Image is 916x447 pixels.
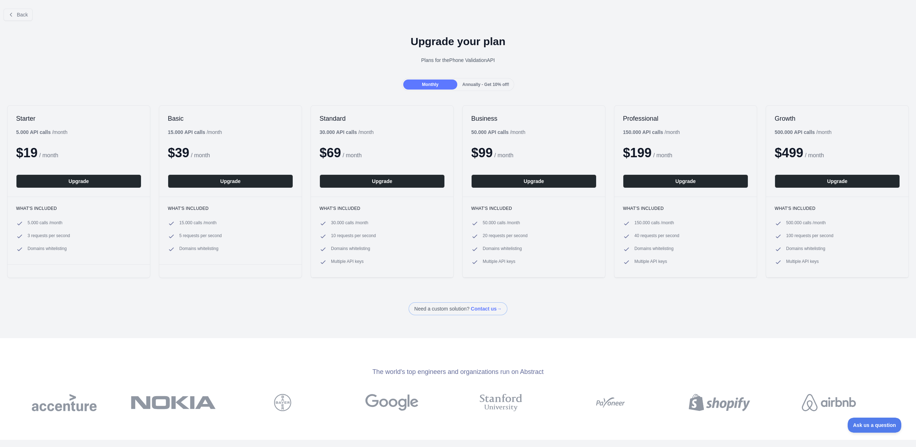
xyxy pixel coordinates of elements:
[471,114,596,123] h2: Business
[320,114,445,123] h2: Standard
[623,129,663,135] b: 150.000 API calls
[623,145,652,160] span: $ 199
[623,129,680,136] div: / month
[471,145,493,160] span: $ 99
[848,418,902,433] iframe: Toggle Customer Support
[471,129,525,136] div: / month
[471,129,509,135] b: 50.000 API calls
[623,114,748,123] h2: Professional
